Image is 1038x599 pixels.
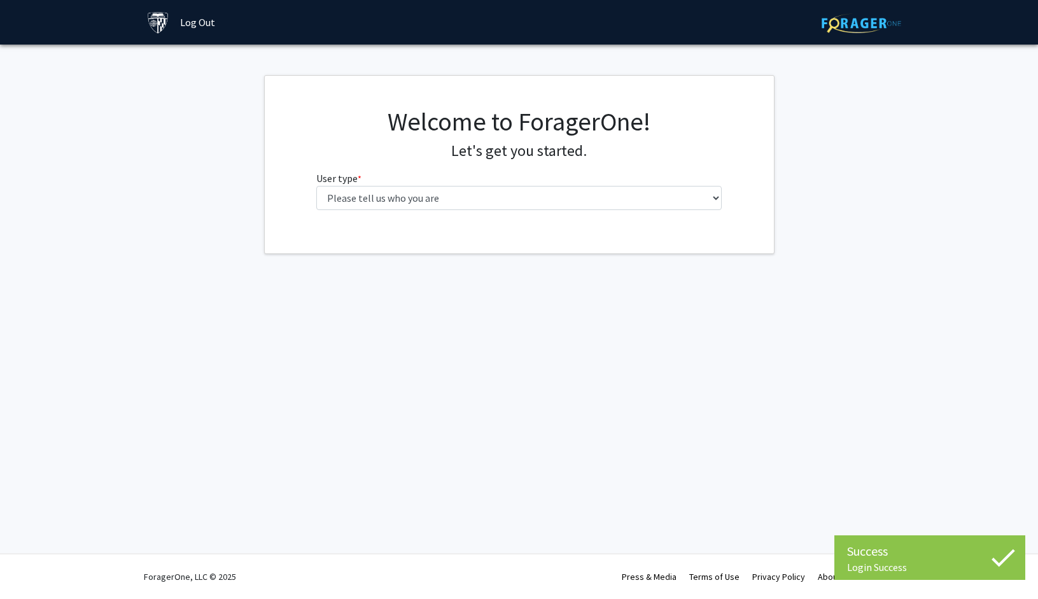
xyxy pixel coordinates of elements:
img: Johns Hopkins University Logo [147,11,169,34]
div: Success [847,542,1013,561]
a: Privacy Policy [752,571,805,582]
a: Press & Media [622,571,677,582]
img: ForagerOne Logo [822,13,901,33]
h4: Let's get you started. [316,142,722,160]
label: User type [316,171,361,186]
h1: Welcome to ForagerOne! [316,106,722,137]
a: About [818,571,841,582]
div: ForagerOne, LLC © 2025 [144,554,236,599]
div: Login Success [847,561,1013,574]
a: Terms of Use [689,571,740,582]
